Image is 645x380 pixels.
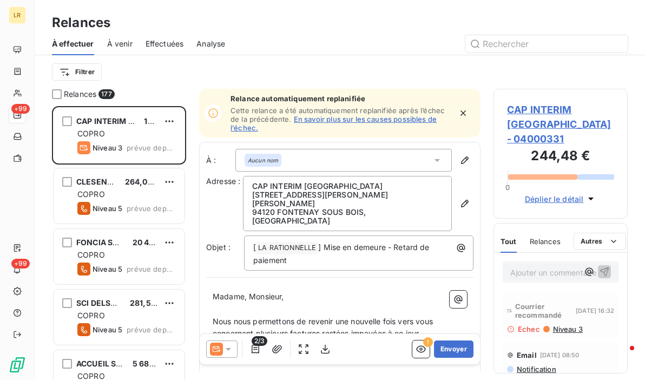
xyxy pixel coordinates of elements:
[206,176,240,186] span: Adresse :
[552,325,583,333] span: Niveau 3
[525,193,584,205] span: Déplier le détail
[52,13,110,32] h3: Relances
[77,311,105,320] span: COPRO
[9,356,26,374] img: Logo LeanPay
[231,94,451,103] span: Relance automatiquement replanifiée
[76,238,159,247] span: FONCIA SEINE OUEST
[507,102,614,146] span: CAP INTERIM [GEOGRAPHIC_DATA] - 04000331
[76,116,208,126] span: CAP INTERIM [GEOGRAPHIC_DATA]
[530,237,561,246] span: Relances
[11,259,30,268] span: +99
[252,208,443,225] p: 94120 FONTENAY SOUS BOIS , [GEOGRAPHIC_DATA]
[125,177,160,186] span: 264,00 €
[516,365,556,374] span: Notification
[465,35,628,53] input: Rechercher
[146,38,184,49] span: Effectuées
[127,143,176,152] span: prévue depuis 587 jours
[98,89,114,99] span: 177
[231,115,437,132] a: En savoir plus sur les causes possibles de l’échec.
[9,6,26,24] div: LR
[93,143,122,152] span: Niveau 3
[540,352,580,358] span: [DATE] 08:50
[256,242,318,254] span: LA RATIONNELLE
[52,63,102,81] button: Filtrer
[213,317,435,338] span: Nous nous permettons de revenir une nouvelle fois vers vous concernant plusieurs factures restées...
[93,204,122,213] span: Niveau 5
[76,177,117,186] span: CLESENCE
[77,250,105,259] span: COPRO
[133,238,178,247] span: 20 474,88 €
[608,343,634,369] iframe: Intercom live chat
[518,325,540,333] span: Echec
[434,340,473,358] button: Envoyer
[127,265,176,273] span: prévue depuis 557 jours
[248,156,278,164] em: Aucun nom
[127,325,176,334] span: prévue depuis 177 jours
[76,359,149,368] span: ACCUEIL SERVICES
[130,298,163,307] span: 281,59 €
[206,155,235,166] label: À :
[107,38,133,49] span: À venir
[206,243,231,252] span: Objet :
[76,298,128,307] span: SCI DELSOHN
[64,89,96,100] span: Relances
[253,243,432,265] span: ] Mise en demeure - Retard de paiement
[252,191,443,208] p: [STREET_ADDRESS][PERSON_NAME][PERSON_NAME]
[127,204,176,213] span: prévue depuis 557 jours
[515,302,572,319] span: Courrier recommandé
[501,237,517,246] span: Tout
[507,146,614,168] h3: 244,48 €
[93,325,122,334] span: Niveau 5
[505,183,510,192] span: 0
[93,265,122,273] span: Niveau 5
[144,116,176,126] span: 159,74 €
[213,292,284,301] span: Madame, Monsieur,
[52,106,186,380] div: grid
[133,359,173,368] span: 5 681,28 €
[517,351,537,359] span: Email
[196,38,225,49] span: Analyse
[576,307,614,314] span: [DATE] 16:32
[522,193,600,205] button: Déplier le détail
[253,243,256,252] span: [
[11,104,30,114] span: +99
[574,233,626,250] button: Autres
[52,38,94,49] span: À effectuer
[77,129,105,138] span: COPRO
[252,182,443,191] p: CAP INTERIM [GEOGRAPHIC_DATA]
[231,106,444,123] span: Cette relance a été automatiquement replanifiée après l’échec de la précédente.
[77,189,105,199] span: COPRO
[252,336,267,346] span: 2/3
